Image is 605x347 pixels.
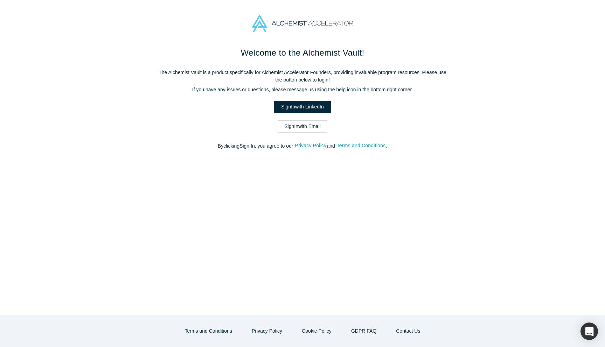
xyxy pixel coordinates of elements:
button: Cookie Policy [294,325,339,337]
a: SignInwith Email [277,120,328,133]
button: Terms and Conditions [336,142,386,150]
img: Alchemist Accelerator Logo [252,15,353,32]
button: Privacy Policy [294,142,327,150]
p: By clicking Sign In , you agree to our and . [155,142,450,150]
p: If you have any issues or questions, please message us using the help icon in the bottom right co... [155,86,450,93]
button: Privacy Policy [244,325,290,337]
p: The Alchemist Vault is a product specifically for Alchemist Accelerator Founders, providing inval... [155,69,450,84]
button: Terms and Conditions [178,325,239,337]
a: SignInwith LinkedIn [274,101,331,113]
a: GDPR FAQ [344,325,384,337]
h1: Welcome to the Alchemist Vault! [155,47,450,59]
button: Contact Us [389,325,427,337]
